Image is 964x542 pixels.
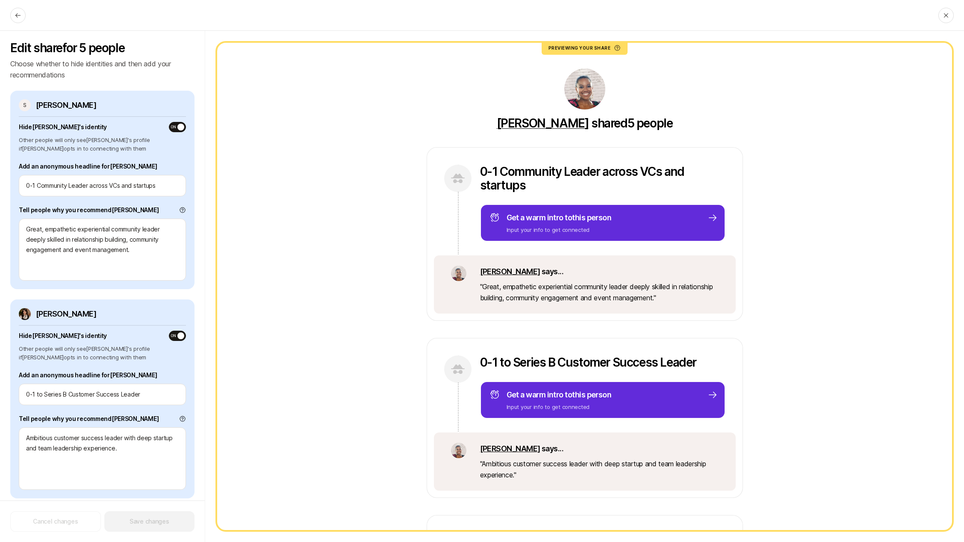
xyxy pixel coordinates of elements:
[480,444,540,453] a: [PERSON_NAME]
[23,100,27,110] p: S
[480,281,719,303] p: " Great, empathetic experiential community leader deeply skilled in relationship building, commun...
[480,458,719,480] p: " Ambitious customer success leader with deep startup and team leadership experience. "
[480,443,719,455] p: says...
[451,443,466,458] img: dbb69939_042d_44fe_bb10_75f74df84f7f.jpg
[10,58,195,80] p: Choose whether to hide identities and then add your recommendations
[507,389,612,401] p: Get a warm intro
[19,427,186,489] textarea: Ambitious customer success leader with deep startup and team leadership experience.
[19,331,107,341] p: Hide [PERSON_NAME] 's identity
[171,124,176,130] span: ON
[19,344,186,361] p: Other people will only see [PERSON_NAME] 's profile if [PERSON_NAME] opts in to connecting with them
[565,213,611,222] span: to this person
[19,161,186,172] label: Add an anonymous headline for [PERSON_NAME]
[36,308,96,320] p: [PERSON_NAME]
[19,136,186,153] p: Other people will only see [PERSON_NAME] 's profile if [PERSON_NAME] opts in to connecting with them
[10,41,124,55] p: Edit share for 5 people
[19,205,159,215] label: Tell people why you recommend [PERSON_NAME]
[26,389,179,400] input: Senior PM @ Series A HealthTech startup
[19,122,107,132] p: Hide [PERSON_NAME] 's identity
[480,266,719,278] p: says...
[480,165,725,192] p: 0-1 Community Leader across VCs and startups
[564,68,605,110] img: dbb69939_042d_44fe_bb10_75f74df84f7f.jpg
[480,267,540,276] a: [PERSON_NAME]
[19,308,31,320] img: 2ee65a96_7091_4839_b2cb_d099e430d82f.jpg
[507,225,612,234] p: Input your info to get connected
[497,116,673,130] p: shared 5 people
[565,390,611,399] span: to this person
[480,355,725,369] p: 0-1 to Series B Customer Success Leader
[507,403,612,411] p: Input your info to get connected
[26,181,179,191] input: Senior PM @ Series A HealthTech startup
[19,414,159,424] label: Tell people why you recommend [PERSON_NAME]
[19,219,186,281] textarea: Great, empathetic experiential community leader deeply skilled in relationship building, communit...
[507,212,612,224] p: Get a warm intro
[497,116,589,130] a: [PERSON_NAME]
[19,370,186,380] label: Add an anonymous headline for [PERSON_NAME]
[36,99,96,111] p: [PERSON_NAME]
[171,333,176,338] span: ON
[451,266,466,281] img: dbb69939_042d_44fe_bb10_75f74df84f7f.jpg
